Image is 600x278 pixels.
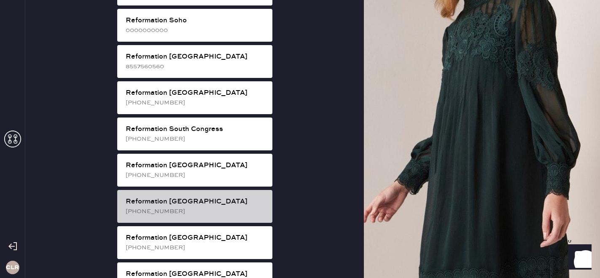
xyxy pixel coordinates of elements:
div: Reformation [GEOGRAPHIC_DATA] [126,160,266,171]
div: [PHONE_NUMBER] [126,171,266,180]
div: [PHONE_NUMBER] [126,98,266,107]
iframe: Front Chat [560,240,596,276]
div: Reformation [GEOGRAPHIC_DATA] [126,233,266,243]
div: 8557560560 [126,62,266,71]
div: Reformation [GEOGRAPHIC_DATA] [126,88,266,98]
div: [PHONE_NUMBER] [126,243,266,252]
h3: CLR [6,265,19,270]
div: Reformation Soho [126,16,266,26]
div: [PHONE_NUMBER] [126,207,266,216]
div: Reformation South Congress [126,124,266,134]
div: 0000000000 [126,26,266,35]
div: [PHONE_NUMBER] [126,134,266,144]
div: Reformation [GEOGRAPHIC_DATA] [126,52,266,62]
div: Reformation [GEOGRAPHIC_DATA] [126,197,266,207]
